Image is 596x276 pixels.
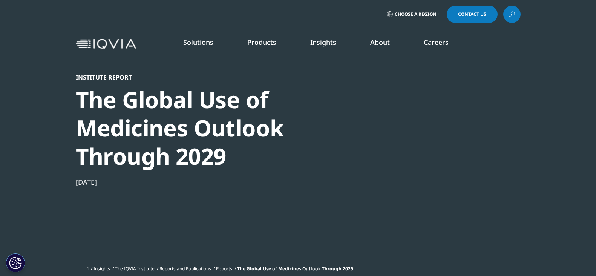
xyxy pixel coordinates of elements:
[216,265,232,272] a: Reports
[76,178,334,187] div: [DATE]
[310,38,336,47] a: Insights
[237,265,353,272] span: The Global Use of Medicines Outlook Through 2029
[159,265,211,272] a: Reports and Publications
[76,74,334,81] div: Institute Report
[115,265,155,272] a: The IQVIA Institute
[447,6,498,23] a: Contact Us
[76,86,334,170] div: The Global Use of Medicines Outlook Through 2029
[6,253,25,272] button: Definições de cookies
[458,12,486,17] span: Contact Us
[370,38,390,47] a: About
[424,38,449,47] a: Careers
[76,39,136,50] img: IQVIA Healthcare Information Technology and Pharma Clinical Research Company
[183,38,213,47] a: Solutions
[139,26,521,62] nav: Primary
[93,265,110,272] a: Insights
[247,38,276,47] a: Products
[395,11,437,17] span: Choose a Region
